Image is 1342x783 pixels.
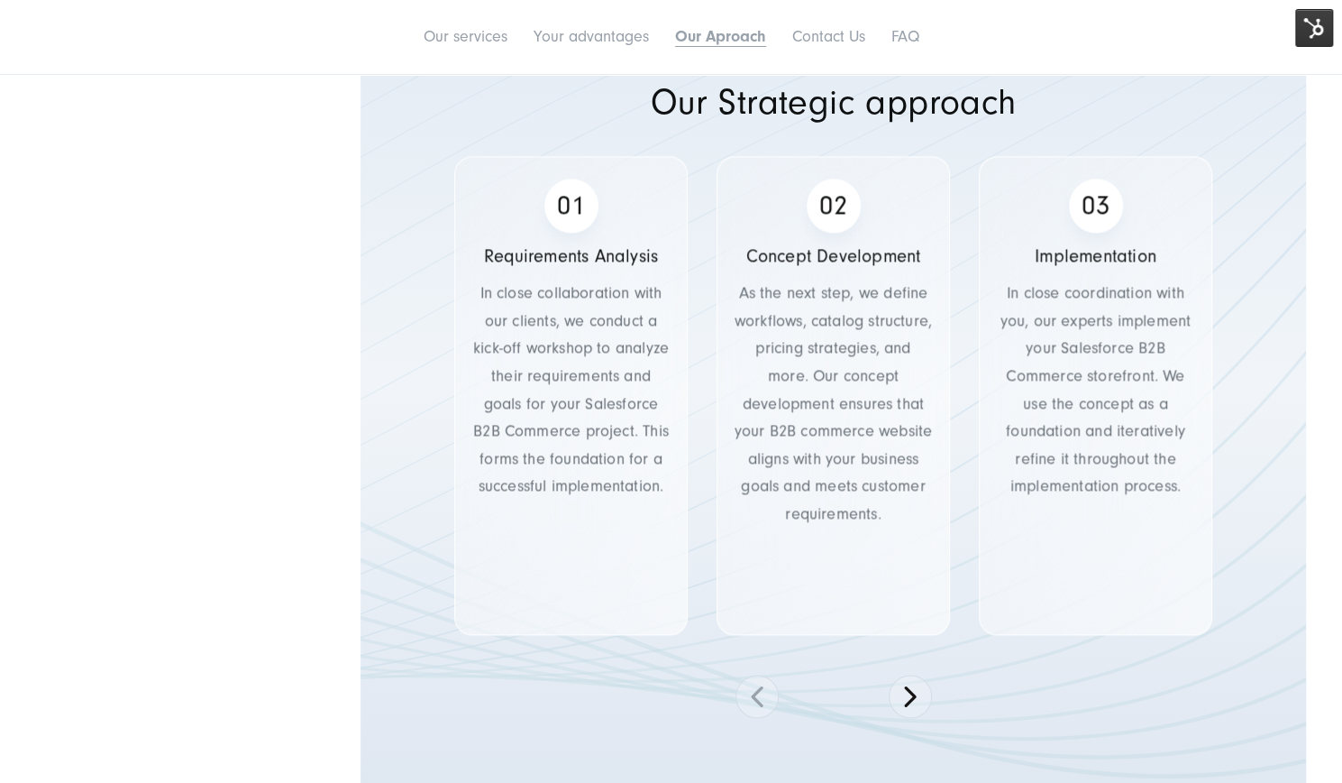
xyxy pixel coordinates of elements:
a: FAQ [891,27,919,46]
h5: Requirements Analysis [471,242,671,271]
a: Your advantages [534,27,649,46]
a: Contact Us [792,27,865,46]
a: Our services [424,27,507,46]
a: Our Aproach [675,27,766,46]
p: In close collaboration with our clients, we conduct a kick-off workshop to analyze their requirem... [471,280,671,501]
span: As the next step, we define workflows, catalog structure, pricing strategies, and more. Our conce... [735,283,933,523]
p: In close coordination with you, our experts implement your Salesforce B2B Commerce storefront. We... [996,280,1195,501]
h5: Concept Development [734,242,933,271]
img: HubSpot Tools Menu Toggle [1295,9,1333,47]
h5: Implementation [996,242,1195,271]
